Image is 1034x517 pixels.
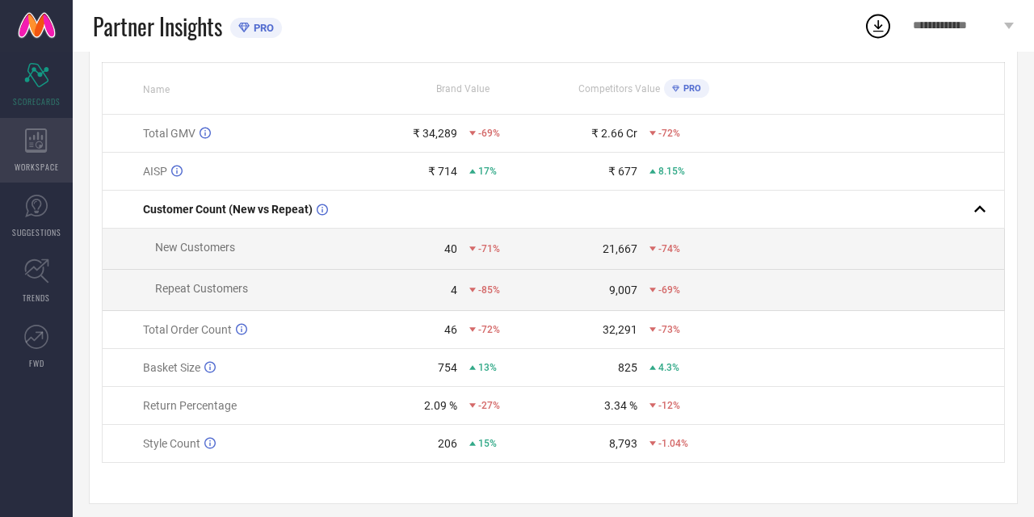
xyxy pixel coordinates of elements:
span: New Customers [155,241,235,254]
span: -85% [478,284,500,296]
span: -69% [658,284,680,296]
span: 13% [478,362,497,373]
span: TRENDS [23,292,50,304]
div: 8,793 [609,437,637,450]
div: 2.09 % [424,399,457,412]
span: -74% [658,243,680,254]
span: Total Order Count [143,323,232,336]
div: 46 [444,323,457,336]
div: 4 [451,284,457,296]
span: -27% [478,400,500,411]
span: 4.3% [658,362,679,373]
span: WORKSPACE [15,161,59,173]
span: SUGGESTIONS [12,226,61,238]
span: -72% [478,324,500,335]
span: Repeat Customers [155,282,248,295]
span: Return Percentage [143,399,237,412]
div: 21,667 [603,242,637,255]
span: 15% [478,438,497,449]
span: -69% [478,128,500,139]
div: 3.34 % [604,399,637,412]
span: -71% [478,243,500,254]
span: Competitors Value [578,83,660,95]
div: 206 [438,437,457,450]
span: Brand Value [436,83,490,95]
span: -12% [658,400,680,411]
div: 825 [618,361,637,374]
span: Basket Size [143,361,200,374]
span: Name [143,84,170,95]
span: Style Count [143,437,200,450]
div: 32,291 [603,323,637,336]
div: 40 [444,242,457,255]
div: Open download list [864,11,893,40]
span: Total GMV [143,127,195,140]
span: 17% [478,166,497,177]
span: PRO [250,22,274,34]
span: -72% [658,128,680,139]
span: Partner Insights [93,10,222,43]
span: Customer Count (New vs Repeat) [143,203,313,216]
span: -73% [658,324,680,335]
span: SCORECARDS [13,95,61,107]
div: ₹ 677 [608,165,637,178]
span: 8.15% [658,166,685,177]
div: ₹ 714 [428,165,457,178]
div: 754 [438,361,457,374]
div: ₹ 34,289 [413,127,457,140]
span: PRO [679,83,701,94]
span: AISP [143,165,167,178]
div: ₹ 2.66 Cr [591,127,637,140]
div: 9,007 [609,284,637,296]
span: -1.04% [658,438,688,449]
span: FWD [29,357,44,369]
